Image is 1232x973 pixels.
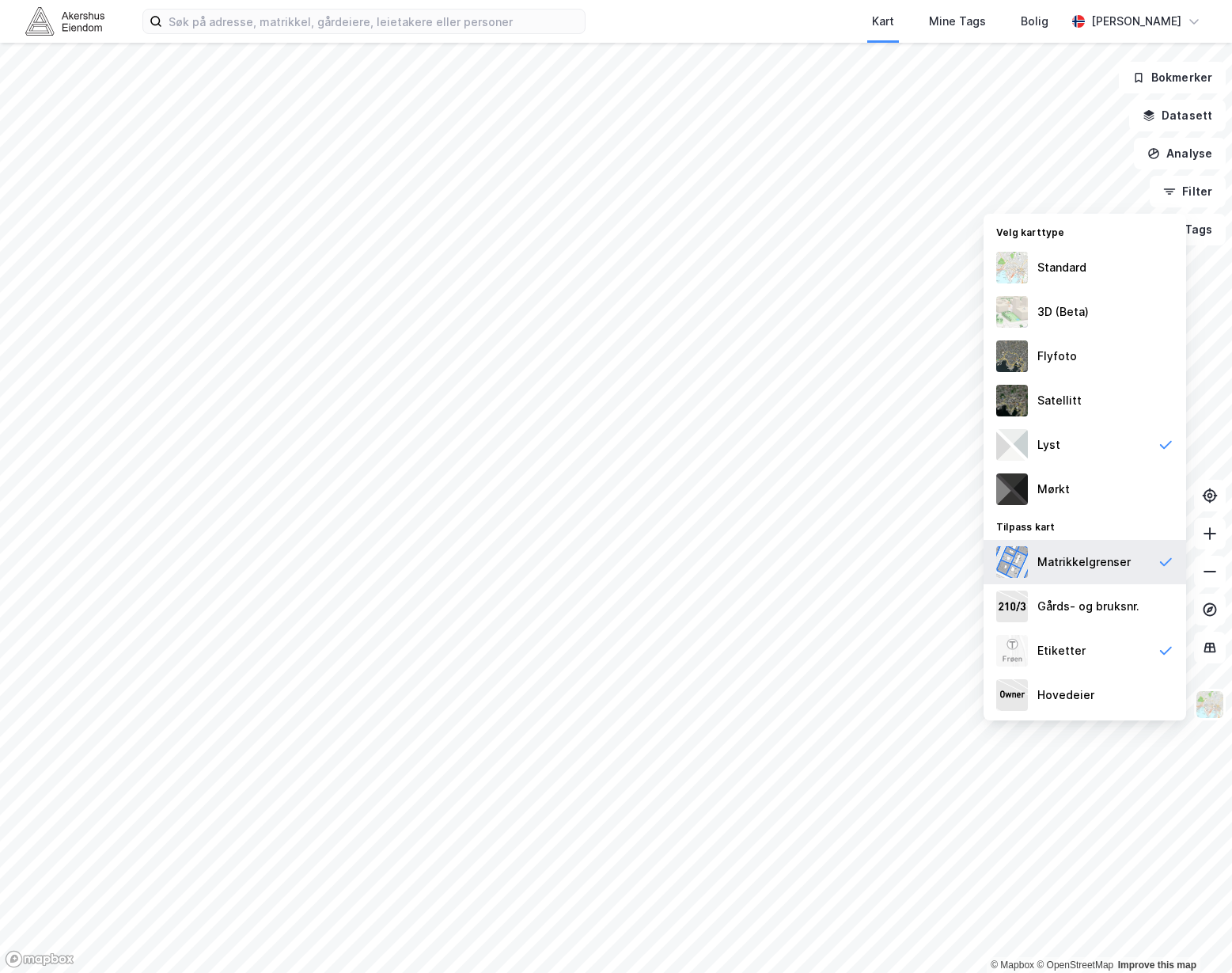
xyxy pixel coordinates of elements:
div: Satellitt [1037,391,1082,410]
img: 9k= [996,385,1028,416]
div: Tilpass kart [984,511,1186,540]
div: Kontrollprogram for chat [1153,897,1232,973]
button: Tags [1152,214,1226,245]
div: Etiketter [1037,641,1086,660]
div: Matrikkelgrenser [1037,553,1131,572]
iframe: Chat Widget [1153,897,1232,973]
input: Søk på adresse, matrikkel, gårdeiere, leietakere eller personer [162,10,585,33]
div: Hovedeier [1037,686,1094,705]
img: nCdM7BzjoCAAAAAElFTkSuQmCC [996,473,1028,505]
a: OpenStreetMap [1037,960,1113,971]
img: Z [996,340,1028,372]
a: Mapbox homepage [5,950,74,968]
img: cadastreKeys.547ab17ec502f5a4ef2b.jpeg [996,591,1028,622]
img: Z [996,296,1028,328]
div: Mørkt [1037,480,1070,499]
img: Z [996,252,1028,283]
div: [PERSON_NAME] [1091,12,1181,31]
div: Kart [872,12,894,31]
div: 3D (Beta) [1037,302,1089,321]
button: Analyse [1134,138,1226,169]
img: Z [1195,690,1225,720]
a: Improve this map [1118,960,1196,971]
img: luj3wr1y2y3+OchiMxRmMxRlscgabnMEmZ7DJGWxyBpucwSZnsMkZbHIGm5zBJmewyRlscgabnMEmZ7DJGWxyBpucwSZnsMkZ... [996,429,1028,461]
img: cadastreBorders.cfe08de4b5ddd52a10de.jpeg [996,546,1028,578]
div: Lyst [1037,435,1060,454]
img: majorOwner.b5e170eddb5c04bfeeff.jpeg [996,679,1028,711]
button: Bokmerker [1119,62,1226,93]
div: Gårds- og bruksnr. [1037,597,1139,616]
img: Z [996,635,1028,667]
button: Filter [1150,176,1226,207]
button: Datasett [1129,100,1226,131]
div: Bolig [1021,12,1048,31]
img: akershus-eiendom-logo.9091f326c980b4bce74ccdd9f866810c.svg [25,7,104,35]
div: Flyfoto [1037,347,1077,366]
div: Mine Tags [929,12,986,31]
div: Velg karttype [984,217,1186,245]
a: Mapbox [991,960,1034,971]
div: Standard [1037,258,1086,277]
